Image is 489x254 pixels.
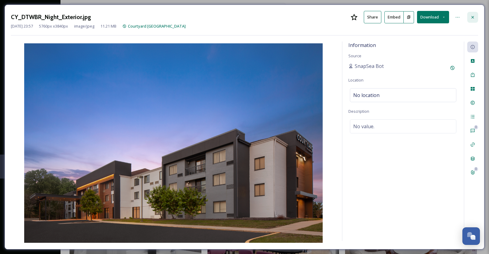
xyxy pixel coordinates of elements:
button: Open Chat [462,227,480,245]
span: Description [348,109,369,114]
span: 11.21 MB [100,23,116,29]
button: Download [417,11,449,23]
div: 0 [474,167,478,171]
span: Information [348,42,376,48]
button: Embed [384,11,404,23]
button: Share [364,11,381,23]
span: [DATE] 23:57 [11,23,33,29]
div: 0 [474,125,478,129]
span: No value. [353,123,374,130]
h3: CY_DTWBR_Night_Exterior.jpg [11,13,91,22]
span: Courtyard [GEOGRAPHIC_DATA] [128,23,186,29]
img: local-5939-CY_DTWBR_Night_Exterior.jpg.jpg [11,43,336,243]
span: image/jpeg [74,23,94,29]
span: SnapSea Bot [355,62,384,70]
span: 5760 px x 3840 px [39,23,68,29]
span: Location [348,77,363,83]
span: Source [348,53,361,58]
span: No location [353,92,380,99]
